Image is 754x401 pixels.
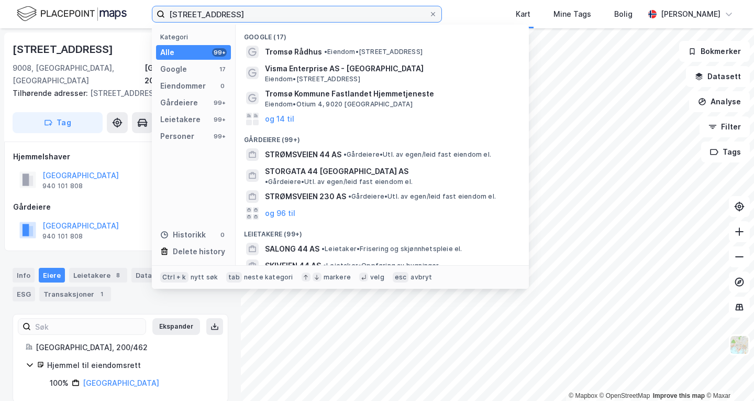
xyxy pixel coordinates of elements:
div: 0 [218,82,227,90]
div: esc [393,272,409,283]
span: STRØMSVEIEN 230 AS [265,190,346,203]
span: • [321,245,325,253]
button: og 14 til [265,113,294,125]
a: Improve this map [653,392,705,399]
div: Ctrl + k [160,272,188,283]
div: Mine Tags [553,8,591,20]
div: 99+ [212,48,227,57]
div: Delete history [173,245,225,258]
div: Kart [516,8,530,20]
div: 940 101 808 [42,232,83,241]
div: Hjemmelshaver [13,150,228,163]
span: • [348,192,351,200]
span: STORGATA 44 [GEOGRAPHIC_DATA] AS [265,165,408,178]
span: Eiendom • [STREET_ADDRESS] [324,48,423,56]
div: tab [226,272,242,283]
div: Leietakere [69,268,127,283]
div: neste kategori [244,273,293,281]
span: Eiendom • [STREET_ADDRESS] [265,75,360,83]
a: [GEOGRAPHIC_DATA] [83,378,159,387]
div: Gårdeiere [160,96,198,109]
div: markere [324,273,351,281]
div: Leietakere (99+) [236,222,529,241]
span: Visma Enterprise AS - [GEOGRAPHIC_DATA] [265,62,516,75]
div: 99+ [212,132,227,140]
span: SKIVEIEN 44 AS [265,259,321,272]
span: Eiendom • Otium 4, 9020 [GEOGRAPHIC_DATA] [265,100,413,109]
div: [GEOGRAPHIC_DATA], 200/462 [36,341,215,354]
span: Leietaker • Oppføring av bygninger [323,262,439,270]
div: Personer [160,130,194,143]
div: avbryt [411,273,432,281]
div: [STREET_ADDRESS] [13,41,115,58]
div: 9008, [GEOGRAPHIC_DATA], [GEOGRAPHIC_DATA] [13,62,145,87]
div: ESG [13,287,35,301]
div: 0 [218,231,227,239]
button: Bokmerker [679,41,750,62]
span: • [343,150,347,158]
span: Gårdeiere • Utl. av egen/leid fast eiendom el. [348,192,496,201]
span: Leietaker • Frisering og skjønnhetspleie el. [321,245,462,253]
div: Gårdeiere (99+) [236,127,529,146]
a: Mapbox [569,392,597,399]
button: Ekspander [152,318,200,335]
span: • [324,48,327,56]
button: Datasett [686,66,750,87]
div: Hjemmel til eiendomsrett [47,359,215,372]
div: [GEOGRAPHIC_DATA], 200/462 [145,62,228,87]
button: Tag [13,112,103,133]
span: • [265,178,268,186]
div: 17 [218,65,227,73]
button: Filter [700,116,750,137]
iframe: Chat Widget [702,351,754,401]
div: Google [160,63,187,75]
div: 940 101 808 [42,182,83,190]
div: 99+ [212,115,227,124]
div: [PERSON_NAME] [661,8,720,20]
div: Eiendommer [160,80,206,92]
span: Gårdeiere • Utl. av egen/leid fast eiendom el. [265,178,413,186]
button: Analyse [689,91,750,112]
div: Datasett [131,268,171,283]
div: nytt søk [191,273,218,281]
span: Tilhørende adresser: [13,89,90,97]
div: Transaksjoner [39,287,111,301]
div: [STREET_ADDRESS] [13,87,220,100]
div: Kategori [160,33,231,41]
div: Alle [160,46,174,59]
div: Kontrollprogram for chat [702,351,754,401]
span: Gårdeiere • Utl. av egen/leid fast eiendom el. [343,150,491,159]
button: Tags [701,142,750,162]
button: og 96 til [265,207,295,220]
img: logo.f888ab2527a4732fd821a326f86c7f29.svg [17,5,127,23]
span: Tromsø Rådhus [265,46,322,58]
div: velg [370,273,384,281]
div: Historikk [160,229,206,241]
div: Bolig [614,8,633,20]
input: Søk på adresse, matrikkel, gårdeiere, leietakere eller personer [165,6,429,22]
div: Google (17) [236,25,529,44]
div: Info [13,268,35,283]
span: Tromsø Kommune Fastlandet Hjemmetjeneste [265,88,516,100]
a: OpenStreetMap [600,392,650,399]
div: 99+ [212,99,227,107]
div: Leietakere [160,113,201,126]
div: 100% [50,377,69,389]
img: Z [729,335,749,355]
span: • [323,262,326,269]
div: Eiere [39,268,65,283]
input: Søk [31,319,146,334]
div: 1 [96,289,107,299]
div: 8 [113,270,123,280]
span: SALONG 44 AS [265,243,319,255]
div: Gårdeiere [13,201,228,213]
span: STRØMSVEIEN 44 AS [265,148,341,161]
